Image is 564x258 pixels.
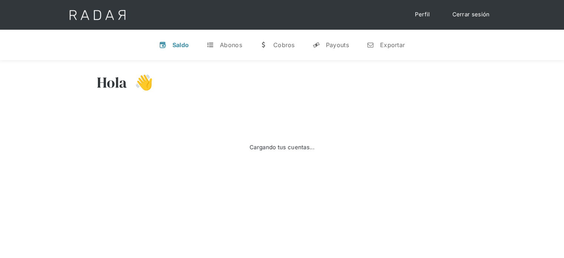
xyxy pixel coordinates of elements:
h3: Hola [97,73,127,92]
div: Exportar [380,41,405,49]
div: Payouts [326,41,349,49]
div: y [313,41,320,49]
div: Cobros [273,41,295,49]
a: Cerrar sesión [445,7,497,22]
div: n [367,41,374,49]
h3: 👋 [127,73,153,92]
div: t [207,41,214,49]
div: Abonos [220,41,242,49]
div: w [260,41,267,49]
a: Perfil [408,7,438,22]
div: v [159,41,166,49]
div: Saldo [172,41,189,49]
div: Cargando tus cuentas... [250,143,314,152]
